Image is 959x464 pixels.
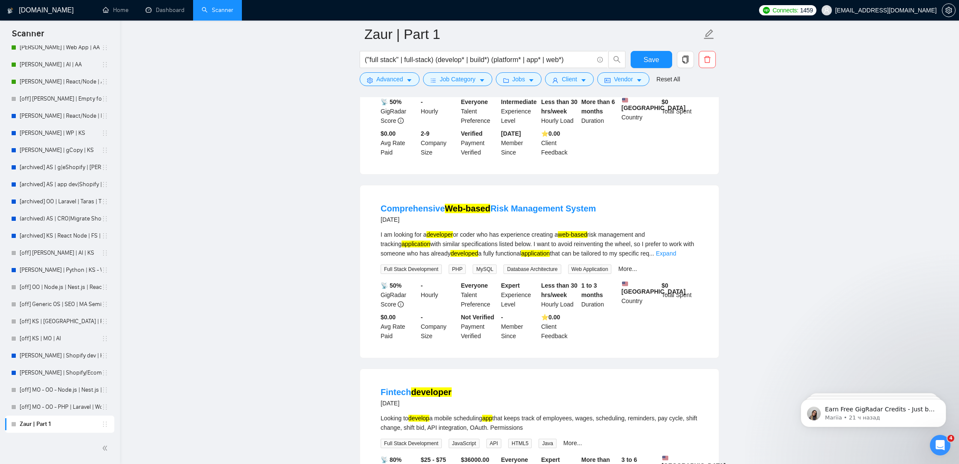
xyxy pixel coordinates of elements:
[461,456,489,463] b: $ 36000.00
[5,330,114,347] li: [off] KS | MO | AI
[381,413,698,432] div: Looking to a mobile scheduling that keeps track of employees, wages, scheduling, reminders, pay c...
[421,282,423,289] b: -
[545,72,594,86] button: userClientcaret-down
[381,98,402,105] b: 📡 50%
[461,282,488,289] b: Everyone
[20,125,101,142] a: [PERSON_NAME] | WP | KS
[947,435,954,442] span: 4
[423,72,492,86] button: barsJob Categorycaret-down
[486,439,501,448] span: API
[5,125,114,142] li: Terry | WP | KS
[5,399,114,416] li: [off] MO - OO - PHP | Laravel | WordPress |
[430,77,436,83] span: bars
[5,27,51,45] span: Scanner
[581,282,603,298] b: 1 to 3 months
[703,29,715,40] span: edit
[381,214,596,225] div: [DATE]
[398,118,404,124] span: info-circle
[824,7,830,13] span: user
[20,142,101,159] a: [PERSON_NAME] | gCopy | KS
[20,210,101,227] a: (archived) AS | CRO|Migrate Shopify | [PERSON_NAME]
[360,72,420,86] button: settingAdvancedcaret-down
[800,6,813,15] span: 1459
[101,232,108,239] span: holder
[496,72,542,86] button: folderJobscaret-down
[5,90,114,107] li: [off] Michael | Empty for future | AA
[406,77,412,83] span: caret-down
[381,456,402,463] b: 📡 80%
[501,456,528,463] b: Everyone
[597,72,649,86] button: idcardVendorcaret-down
[381,265,442,274] span: Full Stack Development
[552,77,558,83] span: user
[788,381,959,441] iframe: Intercom notifications сообщение
[20,416,101,433] a: Zaur | Part 1
[101,335,108,342] span: holder
[421,130,429,137] b: 2-9
[101,181,108,188] span: holder
[379,281,419,309] div: GigRadar Score
[699,51,716,68] button: delete
[656,250,676,257] a: Expand
[5,262,114,279] li: Harry | Python | KS - WIP
[563,440,582,446] a: More...
[20,381,101,399] a: [off] MO - OO - Node.js | Nest.js | React.js | Next.js
[5,193,114,210] li: [archived] OO | Laravel | Taras | Top filters
[499,97,539,125] div: Experience Level
[539,97,580,125] div: Hourly Load
[20,364,101,381] a: [PERSON_NAME] | Shopify/Ecom | KS - lower requirements
[103,6,128,14] a: homeHome
[101,421,108,428] span: holder
[661,98,668,105] b: $ 0
[528,77,534,83] span: caret-down
[541,314,560,321] b: ⭐️ 0.00
[379,129,419,157] div: Avg Rate Paid
[102,444,110,452] span: double-left
[20,262,101,279] a: [PERSON_NAME] | Python | KS - WIP
[20,73,101,90] a: [PERSON_NAME] | React/Node | AA
[660,281,700,309] div: Total Spent
[381,387,452,397] a: Fintechdeveloper
[364,24,702,45] input: Scanner name...
[20,399,101,416] a: [off] MO - OO - PHP | Laravel | WordPress |
[942,7,956,14] a: setting
[622,281,628,287] img: 🇺🇸
[101,250,108,256] span: holder
[5,416,114,433] li: Zaur | Part 1
[101,215,108,222] span: holder
[501,282,520,289] b: Expert
[419,281,459,309] div: Hourly
[618,265,637,272] a: More...
[539,439,556,448] span: Java
[381,314,396,321] b: $0.00
[5,381,114,399] li: [off] MO - OO - Node.js | Nest.js | React.js | Next.js
[101,130,108,137] span: holder
[20,244,101,262] a: [off] [PERSON_NAME] | AI | KS
[20,279,101,296] a: [off] OO | Node.js | Nest.js | React.js | Next.js | PHP | Laravel | WordPress | UI/UX | MO
[20,313,101,330] a: [off] KS | [GEOGRAPHIC_DATA] | Fullstack
[20,227,101,244] a: [archived] KS | React Node | FS | [PERSON_NAME] (low average paid)
[459,97,500,125] div: Talent Preference
[461,314,494,321] b: Not Verified
[631,51,672,68] button: Save
[419,97,459,125] div: Hourly
[419,129,459,157] div: Company Size
[521,250,550,257] mark: application
[772,6,798,15] span: Connects:
[101,284,108,291] span: holder
[503,77,509,83] span: folder
[20,90,101,107] a: [off] [PERSON_NAME] | Empty for future | AA
[677,56,694,63] span: copy
[539,281,580,309] div: Hourly Load
[101,387,108,393] span: holder
[365,54,593,65] input: Search Freelance Jobs...
[381,398,452,408] div: [DATE]
[501,130,521,137] b: [DATE]
[461,98,488,105] b: Everyone
[5,56,114,73] li: Michael | AI | AA
[379,97,419,125] div: GigRadar Score
[379,312,419,341] div: Avg Rate Paid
